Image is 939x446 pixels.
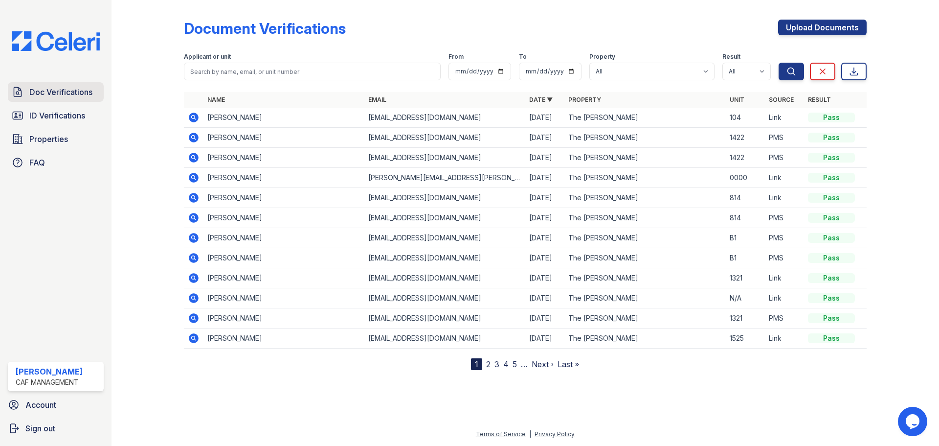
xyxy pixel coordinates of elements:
a: Upload Documents [778,20,867,35]
td: [PERSON_NAME] [203,208,364,228]
div: Pass [808,133,855,142]
td: PMS [765,208,804,228]
td: 1525 [726,329,765,349]
td: [PERSON_NAME] [203,248,364,268]
span: Sign out [25,423,55,434]
td: The [PERSON_NAME] [564,108,725,128]
td: 814 [726,188,765,208]
td: [DATE] [525,128,564,148]
td: The [PERSON_NAME] [564,148,725,168]
td: [EMAIL_ADDRESS][DOMAIN_NAME] [364,248,525,268]
a: 3 [494,359,499,369]
a: Email [368,96,386,103]
td: [PERSON_NAME] [203,188,364,208]
td: [PERSON_NAME] [203,128,364,148]
div: Pass [808,293,855,303]
td: [DATE] [525,308,564,329]
td: Link [765,268,804,288]
div: Pass [808,253,855,263]
td: [EMAIL_ADDRESS][DOMAIN_NAME] [364,128,525,148]
td: [EMAIL_ADDRESS][DOMAIN_NAME] [364,148,525,168]
td: [EMAIL_ADDRESS][DOMAIN_NAME] [364,329,525,349]
div: Pass [808,333,855,343]
td: PMS [765,128,804,148]
a: Result [808,96,831,103]
td: The [PERSON_NAME] [564,288,725,308]
td: B1 [726,228,765,248]
div: Pass [808,233,855,243]
label: From [448,53,464,61]
div: Document Verifications [184,20,346,37]
a: Account [4,395,108,415]
td: [PERSON_NAME] [203,268,364,288]
a: Terms of Service [476,430,526,438]
td: 814 [726,208,765,228]
td: Link [765,288,804,308]
td: PMS [765,248,804,268]
td: PMS [765,228,804,248]
td: 1422 [726,128,765,148]
a: Privacy Policy [535,430,575,438]
td: [DATE] [525,329,564,349]
div: Pass [808,213,855,223]
iframe: chat widget [898,407,929,436]
a: Next › [532,359,554,369]
span: ID Verifications [29,110,85,121]
td: [PERSON_NAME] [203,308,364,329]
td: N/A [726,288,765,308]
a: Unit [730,96,744,103]
label: To [519,53,527,61]
div: | [529,430,531,438]
td: [EMAIL_ADDRESS][DOMAIN_NAME] [364,228,525,248]
td: The [PERSON_NAME] [564,128,725,148]
a: Properties [8,129,104,149]
td: [EMAIL_ADDRESS][DOMAIN_NAME] [364,108,525,128]
td: Link [765,329,804,349]
td: [DATE] [525,268,564,288]
td: 0000 [726,168,765,188]
span: … [521,358,528,370]
td: 104 [726,108,765,128]
td: [DATE] [525,148,564,168]
span: FAQ [29,157,45,168]
td: The [PERSON_NAME] [564,308,725,329]
td: [DATE] [525,168,564,188]
td: B1 [726,248,765,268]
td: The [PERSON_NAME] [564,268,725,288]
button: Sign out [4,419,108,438]
td: Link [765,108,804,128]
div: Pass [808,153,855,163]
a: Doc Verifications [8,82,104,102]
div: [PERSON_NAME] [16,366,83,377]
td: The [PERSON_NAME] [564,208,725,228]
td: [PERSON_NAME] [203,148,364,168]
a: 2 [486,359,491,369]
td: 1422 [726,148,765,168]
td: Link [765,188,804,208]
td: 1321 [726,308,765,329]
td: [DATE] [525,228,564,248]
td: [DATE] [525,188,564,208]
td: [DATE] [525,208,564,228]
a: ID Verifications [8,106,104,125]
div: CAF Management [16,377,83,387]
input: Search by name, email, or unit number [184,63,441,80]
a: Last » [558,359,579,369]
td: [PERSON_NAME] [203,168,364,188]
td: PMS [765,148,804,168]
a: Name [207,96,225,103]
td: The [PERSON_NAME] [564,329,725,349]
td: [EMAIL_ADDRESS][DOMAIN_NAME] [364,188,525,208]
a: 5 [513,359,517,369]
td: [PERSON_NAME] [203,108,364,128]
td: [EMAIL_ADDRESS][DOMAIN_NAME] [364,308,525,329]
label: Applicant or unit [184,53,231,61]
a: FAQ [8,153,104,172]
span: Properties [29,133,68,145]
td: The [PERSON_NAME] [564,248,725,268]
td: The [PERSON_NAME] [564,188,725,208]
td: [PERSON_NAME] [203,228,364,248]
td: [EMAIL_ADDRESS][DOMAIN_NAME] [364,208,525,228]
span: Doc Verifications [29,86,92,98]
a: 4 [503,359,509,369]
